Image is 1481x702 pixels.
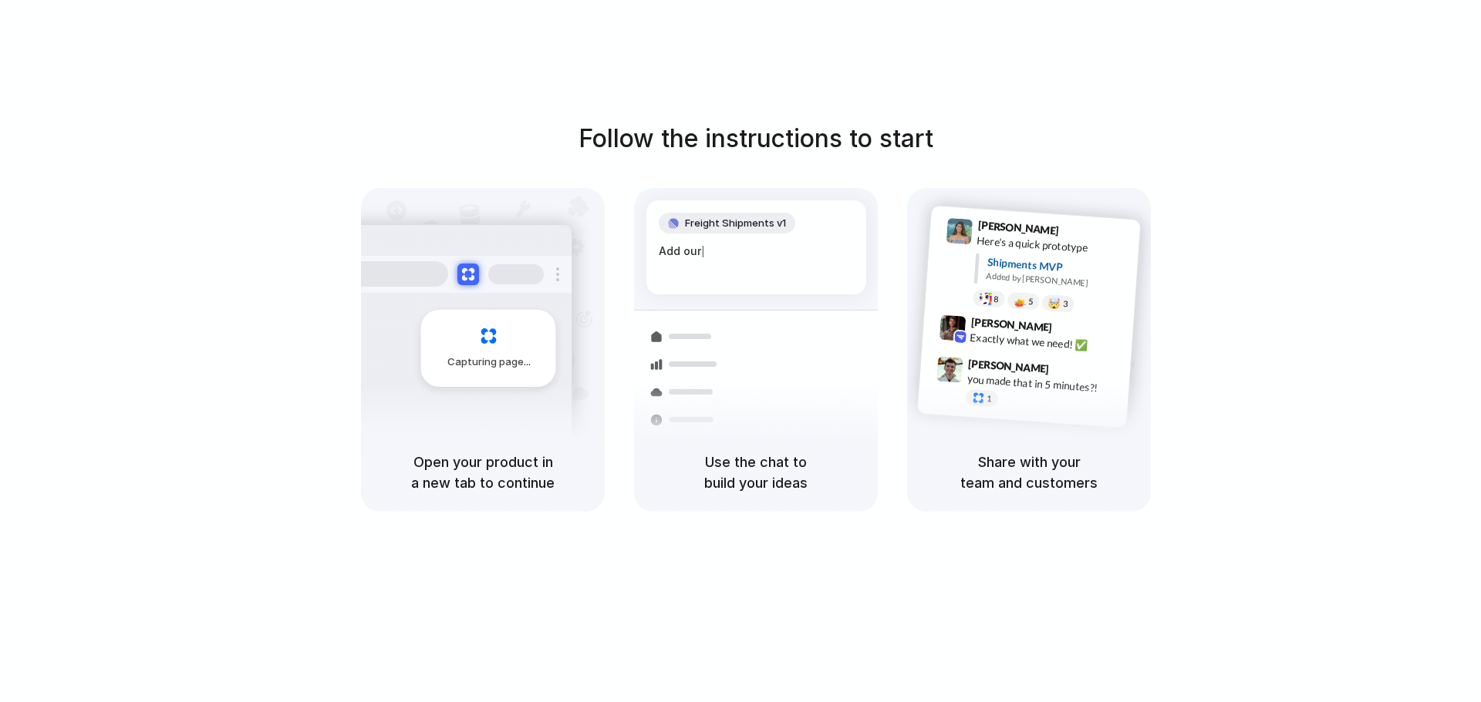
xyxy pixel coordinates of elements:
h5: Share with your team and customers [926,452,1132,493]
span: [PERSON_NAME] [977,217,1059,239]
h5: Use the chat to build your ideas [653,452,859,493]
span: 9:42 AM [1057,321,1088,339]
span: 9:41 AM [1064,224,1095,243]
div: Exactly what we need! ✅ [970,329,1124,355]
div: you made that in 5 minutes?! [967,371,1121,397]
div: Shipments MVP [987,254,1129,280]
span: 3 [1063,300,1068,308]
h1: Follow the instructions to start [579,120,933,157]
span: 8 [994,295,999,304]
span: Capturing page [447,354,533,370]
span: 5 [1028,297,1034,306]
div: Added by [PERSON_NAME] [986,270,1128,292]
span: 9:47 AM [1054,362,1085,381]
span: [PERSON_NAME] [968,355,1050,378]
span: Freight Shipments v1 [685,216,786,231]
div: 🤯 [1048,297,1061,309]
div: Add our [659,243,854,260]
span: 1 [987,395,992,403]
h5: Open your product in a new tab to continue [380,452,586,493]
span: | [701,245,705,257]
div: Here's a quick prototype [977,233,1131,259]
span: [PERSON_NAME] [970,314,1052,336]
